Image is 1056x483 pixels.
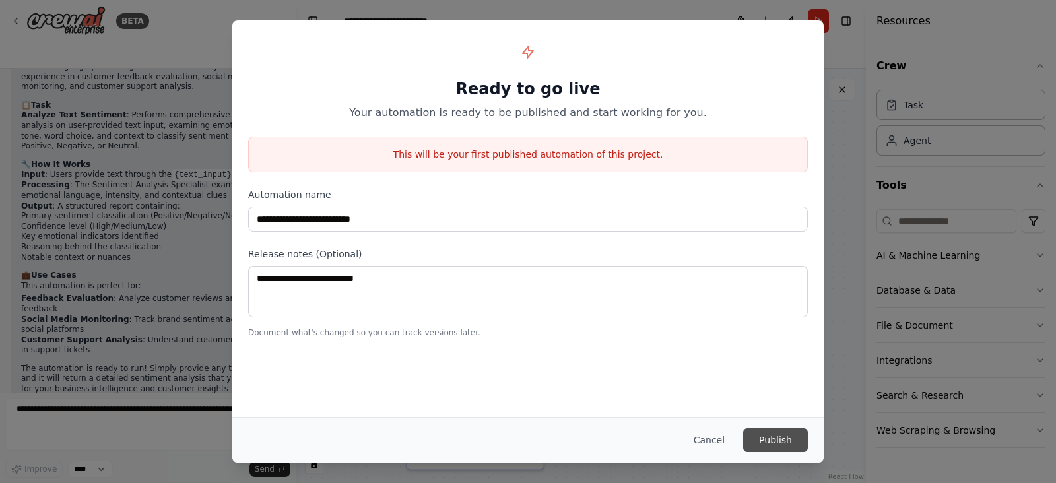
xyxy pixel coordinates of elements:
label: Release notes (Optional) [248,247,808,261]
p: Your automation is ready to be published and start working for you. [248,105,808,121]
h1: Ready to go live [248,79,808,100]
button: Publish [743,428,808,452]
label: Automation name [248,188,808,201]
p: This will be your first published automation of this project. [249,148,807,161]
p: Document what's changed so you can track versions later. [248,327,808,338]
button: Cancel [683,428,735,452]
